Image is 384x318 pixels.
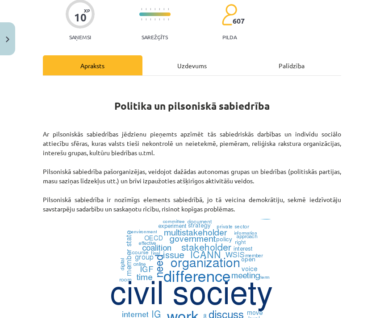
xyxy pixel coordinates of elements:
img: icon-short-line-57e1e144782c952c97e751825c79c345078a6d821885a25fce030b3d8c18986b.svg [159,18,160,21]
img: icon-short-line-57e1e144782c952c97e751825c79c345078a6d821885a25fce030b3d8c18986b.svg [163,8,164,10]
p: Ar pilsoniskās sabiedrības jēdzienu pieņemts apzīmēt tās sabiedriskās darbības un indivīdu sociāl... [43,129,341,214]
img: icon-short-line-57e1e144782c952c97e751825c79c345078a6d821885a25fce030b3d8c18986b.svg [150,8,151,10]
img: icon-close-lesson-0947bae3869378f0d4975bcd49f059093ad1ed9edebbc8119c70593378902aed.svg [6,37,9,42]
img: icon-short-line-57e1e144782c952c97e751825c79c345078a6d821885a25fce030b3d8c18986b.svg [146,18,146,21]
p: Saņemsi [66,34,95,40]
strong: Politika un pilsoniskā sabiedrība [114,99,270,112]
img: icon-short-line-57e1e144782c952c97e751825c79c345078a6d821885a25fce030b3d8c18986b.svg [154,18,155,21]
img: students-c634bb4e5e11cddfef0936a35e636f08e4e9abd3cc4e673bd6f9a4125e45ecb1.svg [221,4,237,26]
span: 607 [233,17,245,25]
span: XP [84,8,90,13]
img: icon-short-line-57e1e144782c952c97e751825c79c345078a6d821885a25fce030b3d8c18986b.svg [141,8,142,10]
div: 10 [74,11,87,24]
img: icon-short-line-57e1e144782c952c97e751825c79c345078a6d821885a25fce030b3d8c18986b.svg [154,8,155,10]
img: icon-short-line-57e1e144782c952c97e751825c79c345078a6d821885a25fce030b3d8c18986b.svg [168,18,169,21]
img: icon-short-line-57e1e144782c952c97e751825c79c345078a6d821885a25fce030b3d8c18986b.svg [141,18,142,21]
div: Uzdevums [142,55,242,75]
img: icon-short-line-57e1e144782c952c97e751825c79c345078a6d821885a25fce030b3d8c18986b.svg [146,8,146,10]
img: icon-short-line-57e1e144782c952c97e751825c79c345078a6d821885a25fce030b3d8c18986b.svg [168,8,169,10]
img: icon-short-line-57e1e144782c952c97e751825c79c345078a6d821885a25fce030b3d8c18986b.svg [150,18,151,21]
div: Apraksts [43,55,142,75]
p: Sarežģīts [142,34,168,40]
img: icon-short-line-57e1e144782c952c97e751825c79c345078a6d821885a25fce030b3d8c18986b.svg [163,18,164,21]
div: Palīdzība [242,55,341,75]
p: pilda [222,34,237,40]
img: icon-short-line-57e1e144782c952c97e751825c79c345078a6d821885a25fce030b3d8c18986b.svg [159,8,160,10]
